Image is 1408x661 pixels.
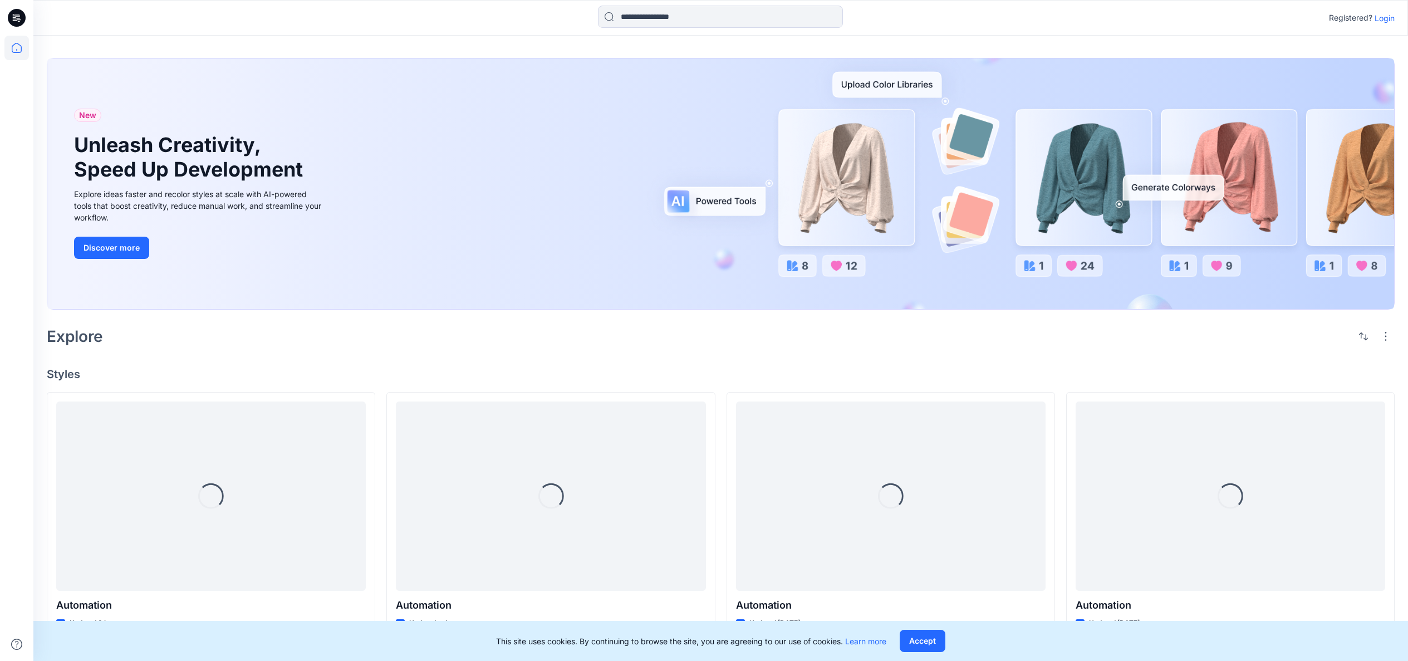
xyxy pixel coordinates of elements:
p: Login [1375,12,1395,24]
p: Updated a day ago [409,618,469,629]
p: This site uses cookies. By continuing to browse the site, you are agreeing to our use of cookies. [496,635,886,647]
p: Registered? [1329,11,1372,25]
p: Updated [DATE] [749,618,800,629]
p: Updated 3 hours ago [70,618,136,629]
p: Automation [396,598,705,613]
p: Automation [736,598,1046,613]
a: Learn more [845,636,886,646]
span: New [79,109,96,122]
p: Automation [1076,598,1385,613]
p: Automation [56,598,366,613]
div: Explore ideas faster and recolor styles at scale with AI-powered tools that boost creativity, red... [74,188,325,223]
h4: Styles [47,368,1395,381]
button: Accept [900,630,945,652]
h1: Unleash Creativity, Speed Up Development [74,133,308,181]
button: Discover more [74,237,149,259]
h2: Explore [47,327,103,345]
a: Discover more [74,237,325,259]
p: Updated [DATE] [1089,618,1140,629]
